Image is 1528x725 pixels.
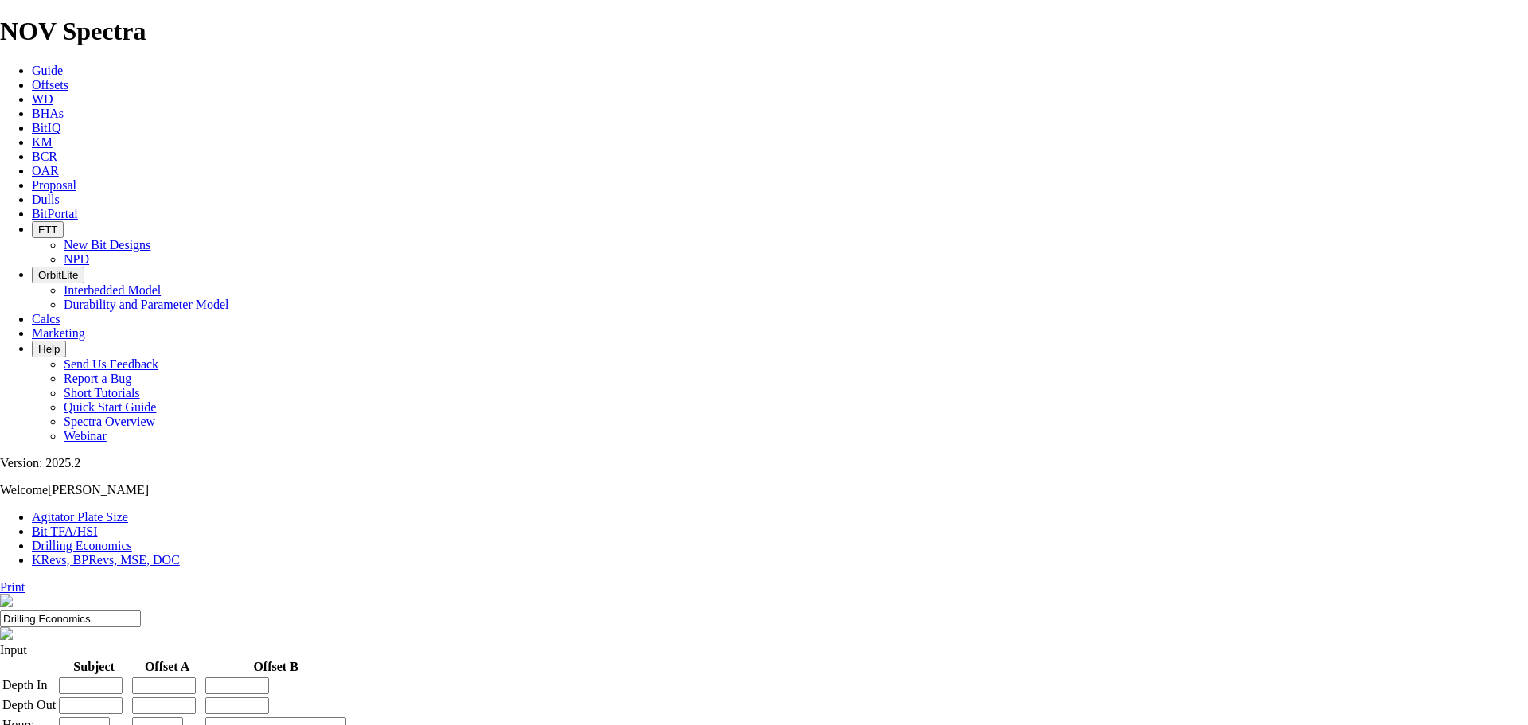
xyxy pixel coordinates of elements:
a: Agitator Plate Size [32,510,128,524]
a: BitPortal [32,207,78,220]
a: Marketing [32,326,85,340]
a: KM [32,135,53,149]
span: OrbitLite [38,269,78,281]
a: Calcs [32,312,60,325]
span: [PERSON_NAME] [48,483,149,497]
span: FTT [38,224,57,236]
a: Proposal [32,178,76,192]
a: OAR [32,164,59,177]
button: Help [32,341,66,357]
button: OrbitLite [32,267,84,283]
td: Depth Out [2,696,57,715]
button: FTT [32,221,64,238]
th: Offset A [131,659,203,675]
a: Interbedded Model [64,283,161,297]
a: Send Us Feedback [64,357,158,371]
a: WD [32,92,53,106]
td: Depth In [2,676,57,695]
a: Dulls [32,193,60,206]
a: KRevs, BPRevs, MSE, DOC [32,553,180,567]
a: Durability and Parameter Model [64,298,229,311]
span: Help [38,343,60,355]
a: NPD [64,252,89,266]
a: New Bit Designs [64,238,150,251]
a: Drilling Economics [32,539,132,552]
a: BHAs [32,107,64,120]
a: Offsets [32,78,68,92]
a: Spectra Overview [64,415,155,428]
a: Short Tutorials [64,386,140,400]
th: Subject [58,659,130,675]
a: BCR [32,150,57,163]
a: Report a Bug [64,372,131,385]
a: Webinar [64,429,107,442]
a: Quick Start Guide [64,400,156,414]
a: Guide [32,64,63,77]
a: Bit TFA/HSI [32,524,98,538]
a: BitIQ [32,121,60,134]
th: Offset B [205,659,347,675]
